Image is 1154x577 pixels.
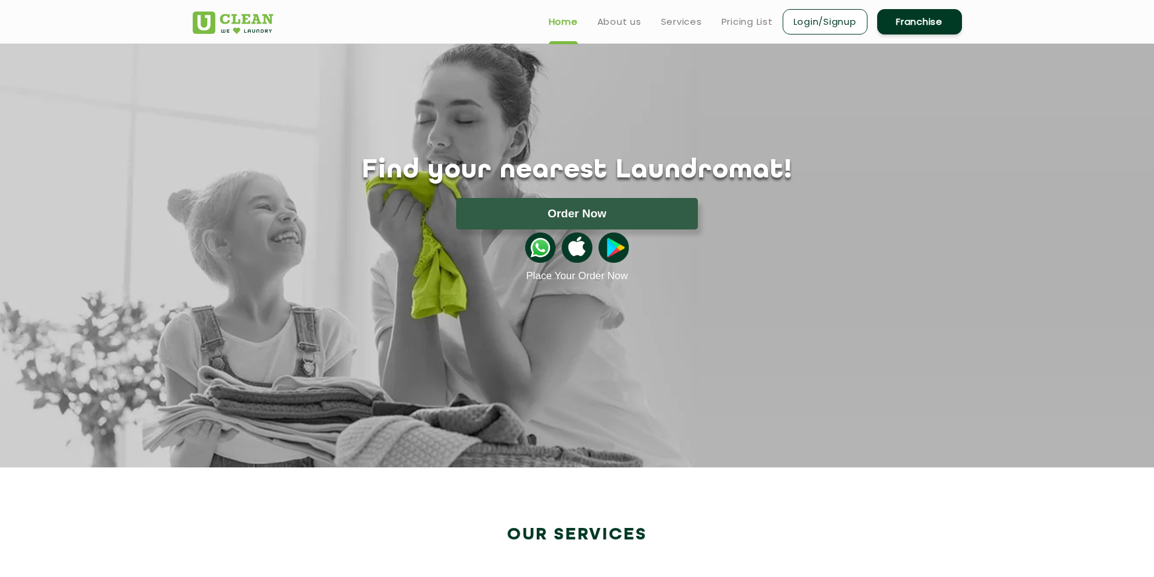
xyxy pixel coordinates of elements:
a: Pricing List [721,15,773,29]
button: Order Now [456,198,698,229]
a: About us [597,15,642,29]
a: Home [549,15,578,29]
a: Login/Signup [783,9,867,35]
a: Franchise [877,9,962,35]
h2: Our Services [193,525,962,545]
img: playstoreicon.png [599,232,629,263]
img: apple-icon.png [562,232,592,263]
a: Place Your Order Now [526,270,628,282]
img: whatsappicon.png [525,232,555,263]
img: UClean Laundry and Dry Cleaning [193,12,273,34]
h1: Find your nearest Laundromat! [184,156,971,186]
a: Services [661,15,702,29]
